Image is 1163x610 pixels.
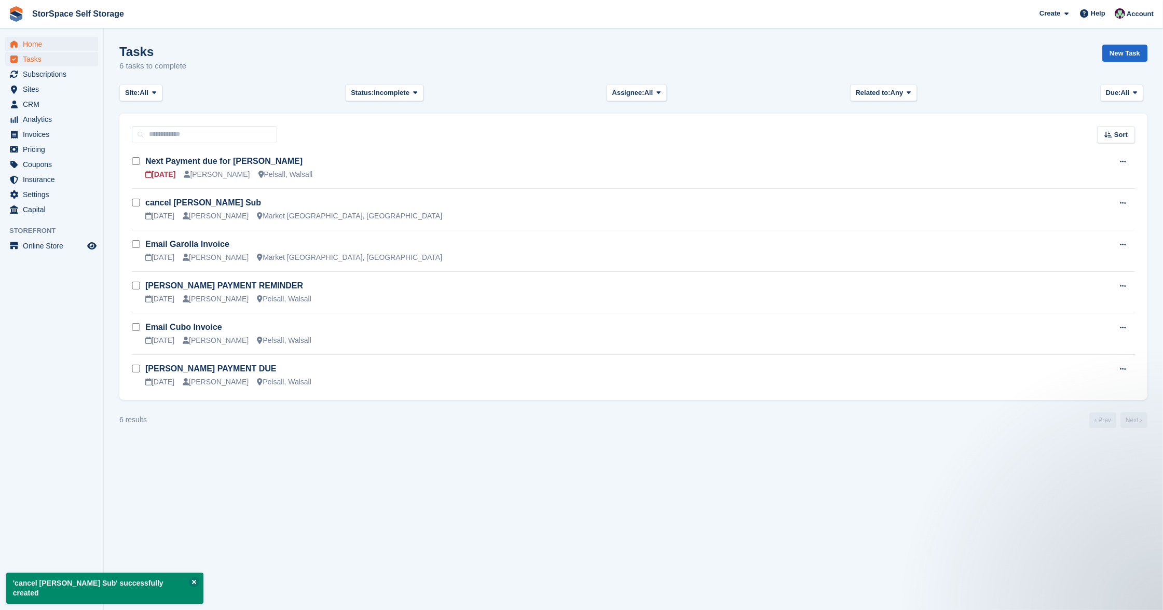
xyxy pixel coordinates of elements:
button: Status: Incomplete [345,85,423,102]
a: menu [5,37,98,51]
div: 6 results [119,414,147,425]
a: menu [5,187,98,202]
div: [PERSON_NAME] [183,377,249,387]
a: menu [5,239,98,253]
a: menu [5,82,98,96]
span: Due: [1106,88,1121,98]
a: Previous [1089,412,1116,428]
a: menu [5,157,98,172]
span: Coupons [23,157,85,172]
a: menu [5,52,98,66]
a: Email Garolla Invoice [145,240,229,248]
div: Pelsall, Walsall [257,335,311,346]
span: Tasks [23,52,85,66]
span: Assignee: [612,88,644,98]
div: [DATE] [145,252,174,263]
span: Site: [125,88,140,98]
a: Next [1120,412,1147,428]
span: Analytics [23,112,85,127]
nav: Page [1087,412,1150,428]
a: menu [5,67,98,81]
span: All [1121,88,1130,98]
span: All [645,88,653,98]
a: [PERSON_NAME] PAYMENT DUE [145,364,276,373]
h1: Tasks [119,45,186,59]
span: Settings [23,187,85,202]
a: menu [5,127,98,142]
span: Help [1091,8,1105,19]
span: All [140,88,148,98]
div: Pelsall, Walsall [258,169,313,180]
span: Sites [23,82,85,96]
span: Account [1127,9,1154,19]
button: Related to: Any [850,85,917,102]
div: [PERSON_NAME] [183,211,249,221]
span: Related to: [856,88,891,98]
span: Insurance [23,172,85,187]
a: Email Cubo Invoice [145,323,222,331]
div: [PERSON_NAME] [184,169,250,180]
div: Market [GEOGRAPHIC_DATA], [GEOGRAPHIC_DATA] [257,252,442,263]
div: [DATE] [145,169,175,180]
span: Incomplete [374,88,409,98]
div: [PERSON_NAME] [183,294,249,304]
span: Sort [1114,130,1128,140]
button: Site: All [119,85,162,102]
a: Preview store [86,240,98,252]
button: Due: All [1100,85,1143,102]
span: Invoices [23,127,85,142]
a: menu [5,142,98,157]
div: [DATE] [145,294,174,304]
a: menu [5,97,98,112]
a: menu [5,112,98,127]
span: Status: [351,88,374,98]
img: stora-icon-8386f47178a22dfd0bd8f6a31ec36ba5ce8667c1dd55bd0f319d3a0aa187defe.svg [8,6,24,22]
div: [DATE] [145,335,174,346]
div: Pelsall, Walsall [257,294,311,304]
span: Online Store [23,239,85,253]
span: Pricing [23,142,85,157]
span: Create [1039,8,1060,19]
span: Capital [23,202,85,217]
p: 6 tasks to complete [119,60,186,72]
span: Storefront [9,226,103,236]
p: 'cancel [PERSON_NAME] Sub' successfully created [6,573,203,604]
img: Ross Hadlington [1115,8,1125,19]
a: [PERSON_NAME] PAYMENT REMINDER [145,281,303,290]
a: New Task [1102,45,1147,62]
a: StorSpace Self Storage [28,5,128,22]
a: Next Payment due for [PERSON_NAME] [145,157,303,165]
div: [PERSON_NAME] [183,252,249,263]
button: Assignee: All [606,85,667,102]
a: menu [5,172,98,187]
a: menu [5,202,98,217]
a: cancel [PERSON_NAME] Sub [145,198,261,207]
span: Subscriptions [23,67,85,81]
span: Any [891,88,904,98]
span: CRM [23,97,85,112]
div: [DATE] [145,377,174,387]
div: [DATE] [145,211,174,221]
div: Market [GEOGRAPHIC_DATA], [GEOGRAPHIC_DATA] [257,211,442,221]
div: Pelsall, Walsall [257,377,311,387]
span: Home [23,37,85,51]
div: [PERSON_NAME] [183,335,249,346]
